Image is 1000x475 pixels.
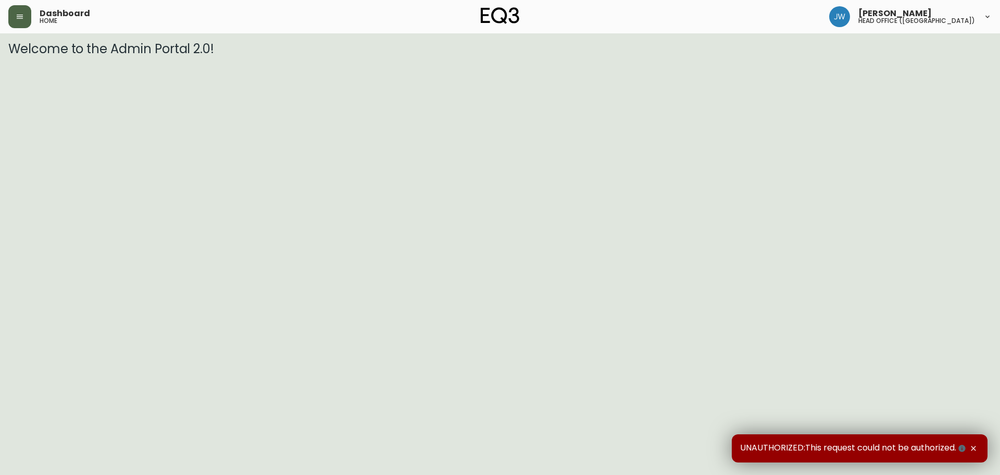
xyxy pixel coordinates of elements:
[8,42,992,56] h3: Welcome to the Admin Portal 2.0!
[829,6,850,27] img: f70929010774c8cbb26556ae233f20e2
[40,9,90,18] span: Dashboard
[740,443,968,454] span: UNAUTHORIZED:This request could not be authorized.
[858,18,975,24] h5: head office ([GEOGRAPHIC_DATA])
[858,9,932,18] span: [PERSON_NAME]
[40,18,57,24] h5: home
[481,7,519,24] img: logo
